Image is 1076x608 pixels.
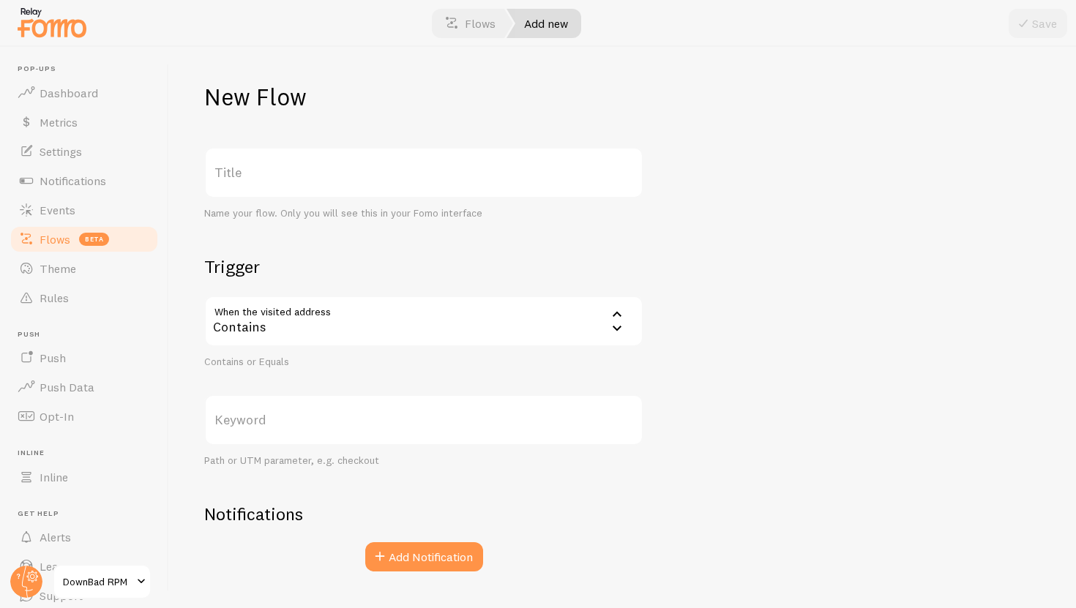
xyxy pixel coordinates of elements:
[40,115,78,130] span: Metrics
[365,542,483,571] button: Add Notification
[18,509,160,519] span: Get Help
[9,254,160,283] a: Theme
[9,372,160,402] a: Push Data
[40,530,71,544] span: Alerts
[18,330,160,339] span: Push
[18,449,160,458] span: Inline
[9,78,160,108] a: Dashboard
[79,233,109,246] span: beta
[40,380,94,394] span: Push Data
[204,82,643,112] h1: New Flow
[63,573,132,590] span: DownBad RPM
[9,195,160,225] a: Events
[204,394,643,446] label: Keyword
[9,462,160,492] a: Inline
[40,350,66,365] span: Push
[18,64,160,74] span: Pop-ups
[9,225,160,254] a: Flows beta
[204,454,643,468] div: Path or UTM parameter, e.g. checkout
[204,356,643,369] div: Contains or Equals
[204,255,643,278] h2: Trigger
[40,232,70,247] span: Flows
[9,108,160,137] a: Metrics
[204,207,643,220] div: Name your flow. Only you will see this in your Fomo interface
[40,470,68,484] span: Inline
[9,522,160,552] a: Alerts
[53,564,152,599] a: DownBad RPM
[40,559,70,574] span: Learn
[40,290,69,305] span: Rules
[204,147,643,198] label: Title
[15,4,89,41] img: fomo-relay-logo-orange.svg
[40,409,74,424] span: Opt-In
[9,283,160,312] a: Rules
[40,144,82,159] span: Settings
[9,137,160,166] a: Settings
[204,296,643,347] div: Contains
[40,173,106,188] span: Notifications
[9,343,160,372] a: Push
[40,86,98,100] span: Dashboard
[9,402,160,431] a: Opt-In
[204,503,643,525] h2: Notifications
[40,261,76,276] span: Theme
[40,203,75,217] span: Events
[9,552,160,581] a: Learn
[9,166,160,195] a: Notifications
